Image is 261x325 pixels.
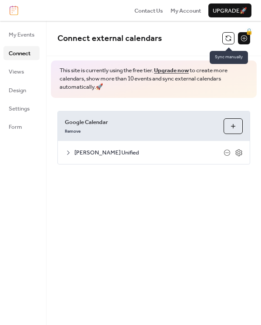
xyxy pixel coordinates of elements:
[134,6,163,15] a: Contact Us
[134,7,163,15] span: Contact Us
[3,64,40,78] a: Views
[9,49,30,58] span: Connect
[9,123,22,131] span: Form
[3,46,40,60] a: Connect
[9,104,30,113] span: Settings
[10,6,18,15] img: logo
[65,129,80,135] span: Remove
[3,120,40,134] a: Form
[60,67,248,91] span: This site is currently using the free tier. to create more calendars, show more than 10 events an...
[3,101,40,115] a: Settings
[3,27,40,41] a: My Events
[9,86,26,95] span: Design
[74,148,224,157] span: [PERSON_NAME] Unified
[213,7,247,15] span: Upgrade 🚀
[9,67,24,76] span: Views
[208,3,251,17] button: Upgrade🚀
[65,118,217,127] span: Google Calendar
[154,65,189,76] a: Upgrade now
[57,30,162,47] span: Connect external calendars
[3,83,40,97] a: Design
[171,6,201,15] a: My Account
[171,7,201,15] span: My Account
[210,51,248,64] span: Sync manually
[9,30,34,39] span: My Events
